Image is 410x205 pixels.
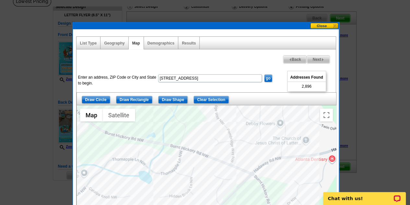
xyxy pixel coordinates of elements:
a: List Type [80,41,97,45]
input: Draw Rectangle [116,96,152,104]
input: Draw Shape [158,96,188,104]
input: Clear Selection [193,96,229,104]
span: 2,896 [302,83,311,89]
label: Enter an address, ZIP Code or City and State to begin. [78,74,158,86]
img: button-prev-arrow-gray.png [289,58,292,61]
input: go [264,74,272,82]
iframe: LiveChat chat widget [319,185,410,205]
button: Toggle fullscreen view [320,109,333,122]
a: Demographics [147,41,174,45]
span: Back [283,56,307,63]
a: Results [182,41,196,45]
button: Show street map [80,109,103,122]
span: Next [307,56,329,63]
input: Draw Circle [82,96,110,104]
a: Back [283,55,307,64]
a: Next [307,55,330,64]
img: button-next-arrow-gray.png [321,58,324,61]
a: Geography [104,41,124,45]
span: Addresses Found [287,73,325,82]
a: Map [132,41,140,45]
button: Show satellite imagery [103,109,135,122]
